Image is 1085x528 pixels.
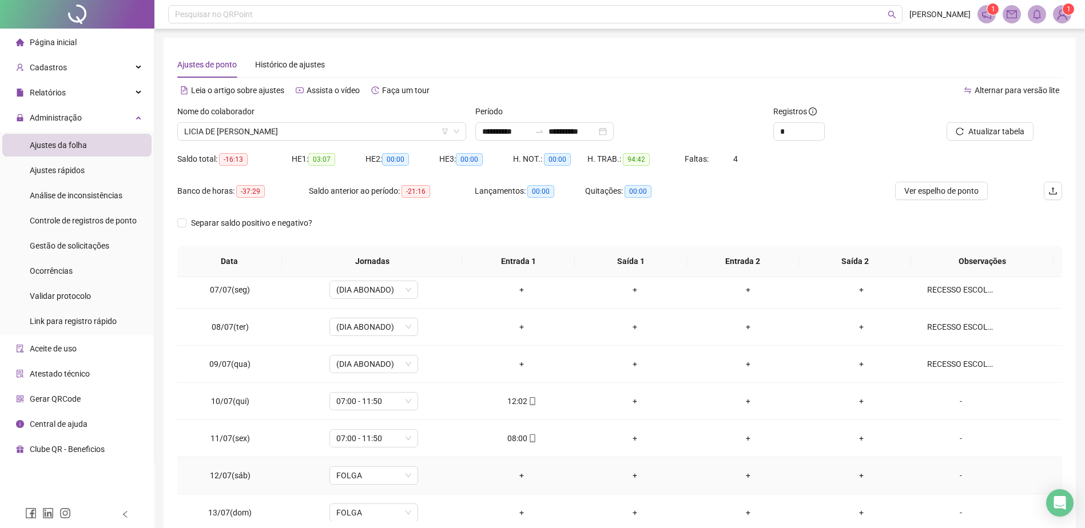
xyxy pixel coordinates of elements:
[535,127,544,136] span: to
[30,241,109,250] span: Gestão de solicitações
[336,281,411,298] span: (DIA ABONADO)
[16,114,24,122] span: lock
[625,185,651,198] span: 00:00
[282,246,463,277] th: Jornadas
[701,321,796,333] div: +
[212,322,249,331] span: 08/07(ter)
[382,86,430,95] span: Faça um tour
[255,60,325,69] span: Histórico de ajustes
[219,153,248,166] span: -16:13
[527,185,554,198] span: 00:00
[30,191,122,200] span: Análise de inconsistências
[701,283,796,296] div: +
[587,506,682,519] div: +
[575,246,687,277] th: Saída 1
[30,63,67,72] span: Cadastros
[1046,489,1074,517] div: Open Intercom Messenger
[909,8,971,21] span: [PERSON_NAME]
[474,432,569,445] div: 08:00
[211,397,249,406] span: 10/07(qui)
[30,394,81,403] span: Gerar QRCode
[210,471,251,480] span: 12/07(sáb)
[336,318,411,335] span: (DIA ABONADO)
[475,105,510,118] label: Período
[30,369,90,378] span: Atestado técnico
[814,321,909,333] div: +
[16,395,24,403] span: qrcode
[814,469,909,482] div: +
[30,113,82,122] span: Administração
[382,153,409,166] span: 00:00
[1063,3,1074,15] sup: Atualize o seu contato no menu Meus Dados
[177,105,262,118] label: Nome do colaborador
[462,246,574,277] th: Entrada 1
[535,127,544,136] span: swap-right
[474,321,569,333] div: +
[701,395,796,407] div: +
[439,153,513,166] div: HE 3:
[474,506,569,519] div: +
[30,216,137,225] span: Controle de registros de ponto
[587,469,682,482] div: +
[1054,6,1071,23] img: 75474
[964,86,972,94] span: swap
[209,359,251,369] span: 09/07(qua)
[920,255,1044,267] span: Observações
[809,107,817,115] span: info-circle
[16,89,24,97] span: file
[587,358,682,370] div: +
[236,185,265,198] span: -37:29
[527,434,536,442] span: mobile
[292,153,365,166] div: HE 1:
[927,395,995,407] div: -
[1048,186,1058,195] span: upload
[336,467,411,484] span: FOLGA
[30,38,77,47] span: Página inicial
[701,358,796,370] div: +
[799,246,911,277] th: Saída 2
[956,127,964,135] span: reload
[30,344,77,353] span: Aceite de uso
[513,153,587,166] div: H. NOT.:
[947,122,1034,141] button: Atualizar tabela
[210,285,250,294] span: 07/07(seg)
[1007,9,1017,19] span: mail
[30,445,105,454] span: Clube QR - Beneficios
[474,469,569,482] div: +
[296,86,304,94] span: youtube
[42,507,54,519] span: linkedin
[701,506,796,519] div: +
[773,105,817,118] span: Registros
[186,217,317,229] span: Separar saldo positivo e negativo?
[687,246,799,277] th: Entrada 2
[911,246,1054,277] th: Observações
[927,358,995,370] div: RECESSO ESCOLAR - CONVENÇÃO
[453,128,460,135] span: down
[59,507,71,519] span: instagram
[733,154,738,163] span: 4
[904,185,979,197] span: Ver espelho de ponto
[474,358,569,370] div: +
[25,507,37,519] span: facebook
[895,182,988,200] button: Ver espelho de ponto
[814,283,909,296] div: +
[544,153,571,166] span: 00:00
[177,153,292,166] div: Saldo total:
[336,393,411,410] span: 07:00 - 11:50
[208,508,252,517] span: 13/07(dom)
[1067,5,1071,13] span: 1
[814,506,909,519] div: +
[16,420,24,428] span: info-circle
[16,345,24,353] span: audit
[177,246,282,277] th: Data
[16,445,24,453] span: gift
[30,88,66,97] span: Relatórios
[30,419,88,429] span: Central de ajuda
[474,283,569,296] div: +
[975,86,1059,95] span: Alternar para versão lite
[177,185,309,198] div: Banco de horas:
[927,283,995,296] div: RECESSO ESCOLAR - CONVENÇÃO
[814,432,909,445] div: +
[121,510,129,518] span: left
[981,9,992,19] span: notification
